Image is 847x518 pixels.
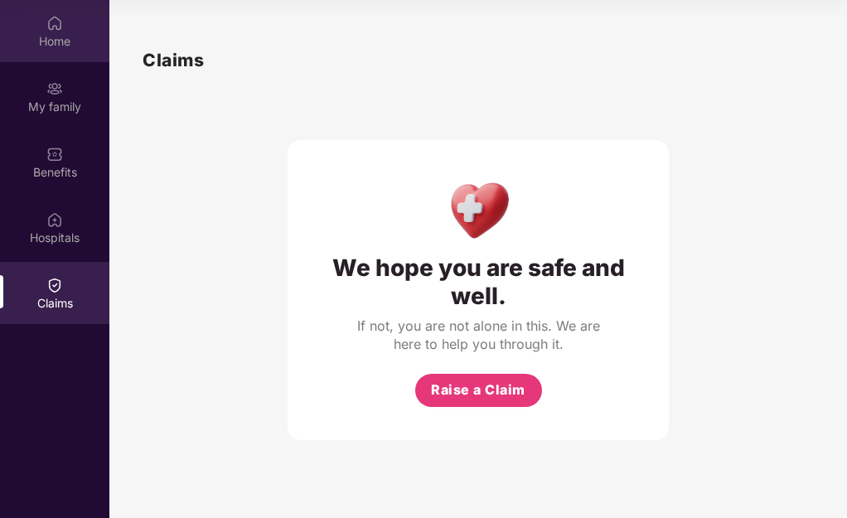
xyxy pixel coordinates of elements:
[46,277,63,293] img: svg+xml;base64,PHN2ZyBpZD0iQ2xhaW0iIHhtbG5zPSJodHRwOi8vd3d3LnczLm9yZy8yMDAwL3N2ZyIgd2lkdGg9IjIwIi...
[415,374,542,407] button: Raise a Claim
[321,254,636,310] div: We hope you are safe and well.
[143,46,204,74] h1: Claims
[46,211,63,228] img: svg+xml;base64,PHN2ZyBpZD0iSG9zcGl0YWxzIiB4bWxucz0iaHR0cDovL3d3dy53My5vcmcvMjAwMC9zdmciIHdpZHRoPS...
[431,380,525,400] span: Raise a Claim
[46,146,63,162] img: svg+xml;base64,PHN2ZyBpZD0iQmVuZWZpdHMiIHhtbG5zPSJodHRwOi8vd3d3LnczLm9yZy8yMDAwL3N2ZyIgd2lkdGg9Ij...
[354,317,603,353] div: If not, you are not alone in this. We are here to help you through it.
[46,15,63,31] img: svg+xml;base64,PHN2ZyBpZD0iSG9tZSIgeG1sbnM9Imh0dHA6Ly93d3cudzMub3JnLzIwMDAvc3ZnIiB3aWR0aD0iMjAiIG...
[46,80,63,97] img: svg+xml;base64,PHN2ZyB3aWR0aD0iMjAiIGhlaWdodD0iMjAiIHZpZXdCb3g9IjAgMCAyMCAyMCIgZmlsbD0ibm9uZSIgeG...
[443,173,515,245] img: Health Care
